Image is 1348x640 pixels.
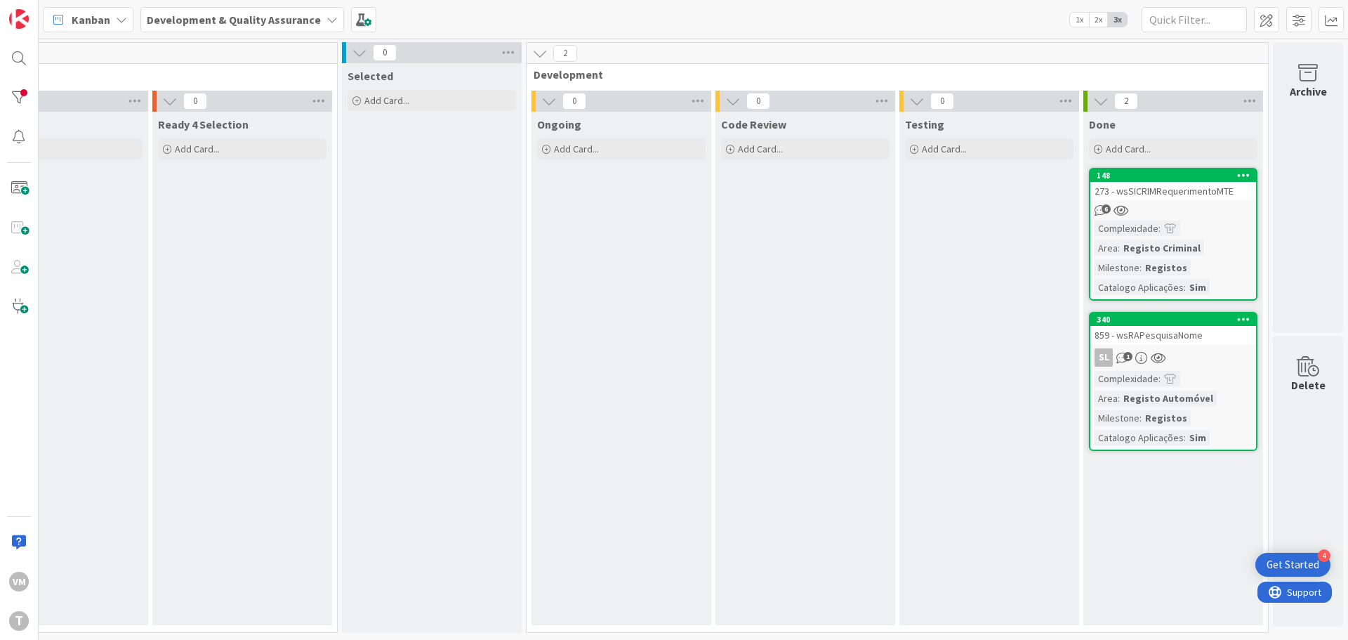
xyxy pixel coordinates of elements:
[1095,430,1184,445] div: Catalogo Aplicações
[1097,171,1256,181] div: 148
[175,143,220,155] span: Add Card...
[1106,143,1151,155] span: Add Card...
[1255,553,1330,577] div: Open Get Started checklist, remaining modules: 4
[537,117,581,131] span: Ongoing
[562,93,586,110] span: 0
[1090,182,1256,200] div: 273 - wsSICRIMRequerimentoMTE
[1267,558,1319,572] div: Get Started
[1089,117,1116,131] span: Done
[1095,240,1118,256] div: Area
[930,93,954,110] span: 0
[9,611,29,631] div: T
[1290,83,1327,100] div: Archive
[72,11,110,28] span: Kanban
[1089,13,1108,27] span: 2x
[553,45,577,62] span: 2
[1118,391,1120,406] span: :
[534,67,1250,81] span: Development
[1090,313,1256,326] div: 340
[1142,260,1191,275] div: Registos
[1090,348,1256,367] div: SL
[1070,13,1089,27] span: 1x
[1095,371,1158,386] div: Complexidade
[1090,313,1256,344] div: 340859 - wsRAPesquisaNome
[1123,352,1132,361] span: 1
[1186,280,1210,295] div: Sim
[373,44,397,61] span: 0
[1095,280,1184,295] div: Catalogo Aplicações
[1097,315,1256,325] div: 340
[1120,240,1204,256] div: Registo Criminal
[554,143,599,155] span: Add Card...
[183,93,207,110] span: 0
[1095,221,1158,236] div: Complexidade
[1090,169,1256,200] div: 148273 - wsSICRIMRequerimentoMTE
[1142,7,1247,32] input: Quick Filter...
[158,117,249,131] span: Ready 4 Selection
[1318,549,1330,562] div: 4
[1095,391,1118,406] div: Area
[29,2,64,19] span: Support
[721,117,786,131] span: Code Review
[1186,430,1210,445] div: Sim
[1095,410,1139,426] div: Milestone
[1184,430,1186,445] span: :
[1114,93,1138,110] span: 2
[1158,221,1161,236] span: :
[746,93,770,110] span: 0
[1184,280,1186,295] span: :
[1291,377,1326,393] div: Delete
[1090,326,1256,344] div: 859 - wsRAPesquisaNome
[9,9,29,29] img: Visit kanbanzone.com
[9,572,29,592] div: VM
[1139,410,1142,426] span: :
[1090,169,1256,182] div: 148
[1102,204,1111,214] span: 6
[738,143,783,155] span: Add Card...
[1120,391,1217,406] div: Registo Automóvel
[922,143,967,155] span: Add Card...
[1108,13,1127,27] span: 3x
[1158,371,1161,386] span: :
[1142,410,1191,426] div: Registos
[348,69,393,83] span: Selected
[1095,260,1139,275] div: Milestone
[905,117,944,131] span: Testing
[1095,348,1113,367] div: SL
[1118,240,1120,256] span: :
[364,94,409,107] span: Add Card...
[1139,260,1142,275] span: :
[147,13,321,27] b: Development & Quality Assurance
